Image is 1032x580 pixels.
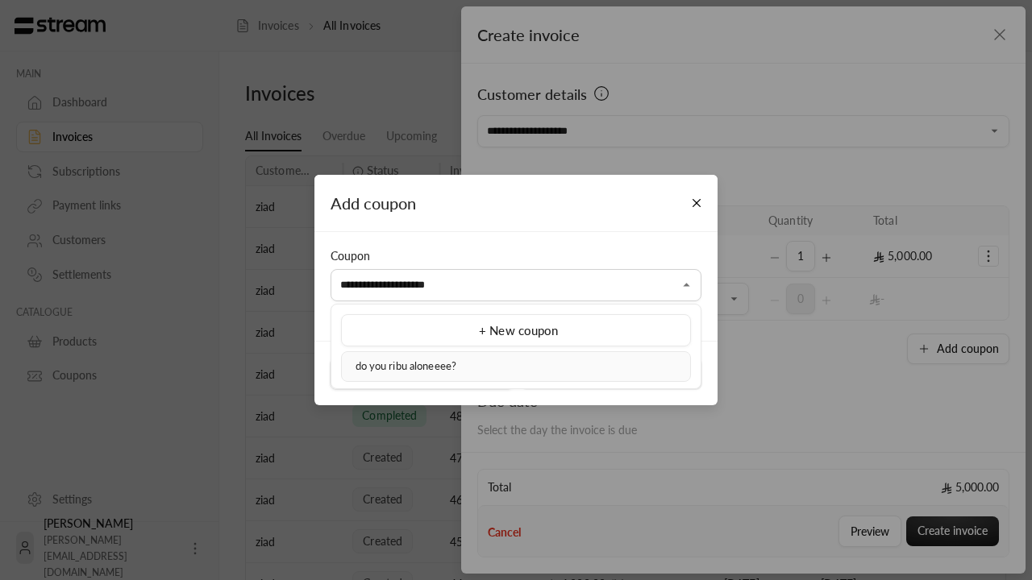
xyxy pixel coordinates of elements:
[677,275,697,295] button: Close
[331,193,416,213] span: Add coupon
[356,359,457,372] span: do you ribu aloneeee?
[479,323,558,338] span: + New coupon
[331,248,701,264] div: Coupon
[683,189,711,217] button: Close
